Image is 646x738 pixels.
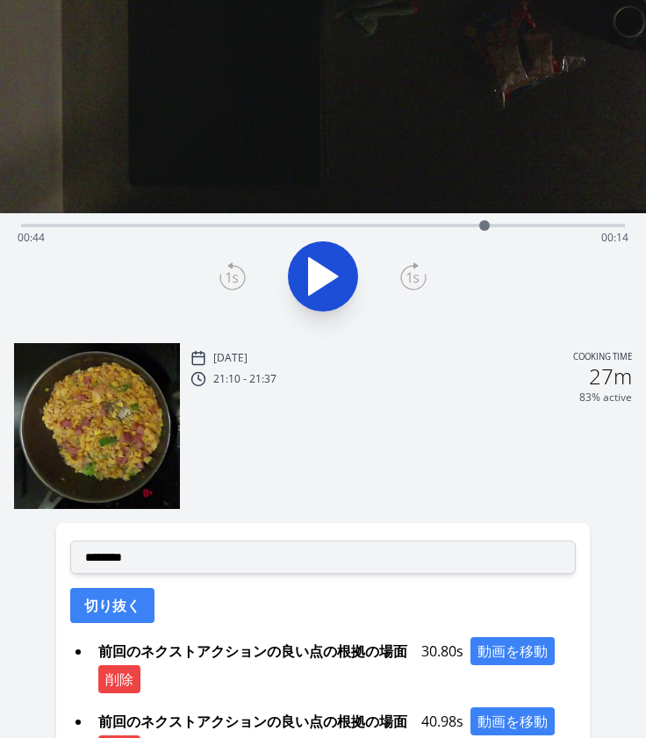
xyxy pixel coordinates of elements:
[470,707,555,735] button: 動画を移動
[98,665,140,693] button: 削除
[91,637,414,665] span: 前回のネクストアクションの良い点の根拠の場面
[213,372,276,386] p: 21:10 - 21:37
[213,351,248,365] p: [DATE]
[70,588,154,623] button: 切り抜く
[91,637,576,693] div: 30.80s
[601,230,628,245] span: 00:14
[579,390,632,405] p: 83% active
[589,366,632,387] h2: 27m
[14,343,180,509] img: 250901121104_thumb.jpeg
[573,350,632,366] p: Cooking time
[470,637,555,665] button: 動画を移動
[91,707,414,735] span: 前回のネクストアクションの良い点の根拠の場面
[18,230,45,245] span: 00:44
